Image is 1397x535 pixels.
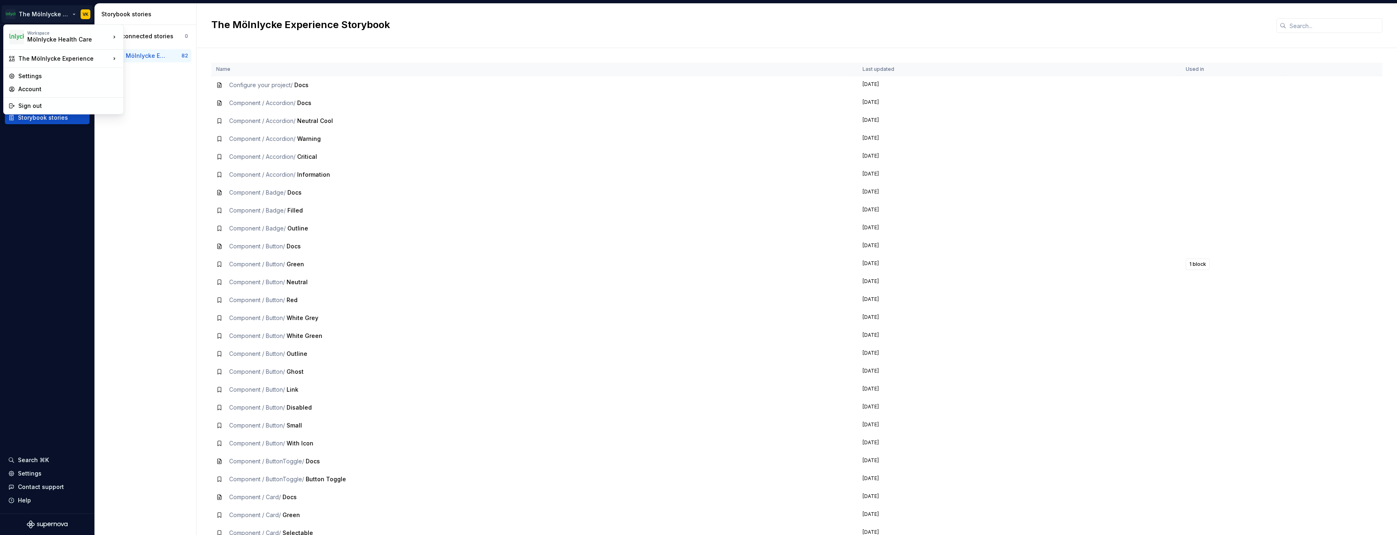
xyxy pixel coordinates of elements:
div: Settings [18,72,118,80]
div: Account [18,85,118,93]
img: 91fb9bbd-befe-470e-ae9b-8b56c3f0f44a.png [9,30,24,44]
div: The Mölnlycke Experience [18,55,110,63]
div: Sign out [18,102,118,110]
div: Mölnlycke Health Care [27,35,96,44]
div: Workspace [27,31,110,35]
